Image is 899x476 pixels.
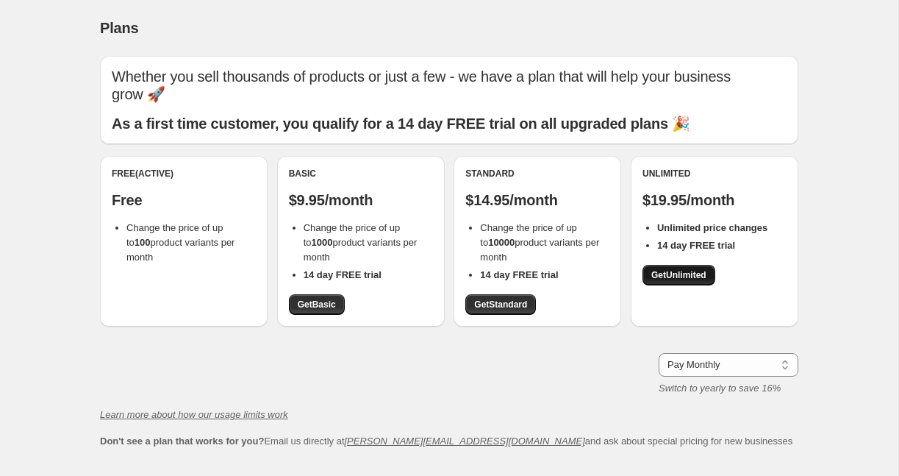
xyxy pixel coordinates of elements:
div: Unlimited [642,168,787,180]
p: $19.95/month [642,191,787,209]
span: Get Unlimited [651,269,706,281]
b: 100 [135,237,151,248]
div: Standard [465,168,609,180]
span: Change the price of up to product variants per month [126,222,234,263]
b: 14 day FREE trial [657,240,735,251]
a: GetStandard [465,294,536,315]
b: 10000 [488,237,515,248]
a: Learn more about how our usage limits work [100,409,288,420]
a: GetBasic [289,294,345,315]
span: Plans [100,20,138,36]
b: Unlimited price changes [657,222,767,233]
p: Whether you sell thousands of products or just a few - we have a plan that will help your busines... [112,68,787,103]
p: $9.95/month [289,191,433,209]
a: GetUnlimited [642,265,715,285]
b: As a first time customer, you qualify for a 14 day FREE trial on all upgraded plans 🎉 [112,116,690,132]
span: Get Standard [474,299,527,310]
span: Email us directly at and ask about special pricing for new businesses [100,436,792,447]
span: Change the price of up to product variants per month [304,222,418,263]
a: [PERSON_NAME][EMAIL_ADDRESS][DOMAIN_NAME] [345,436,585,447]
b: 14 day FREE trial [304,269,382,280]
p: Free [112,191,256,209]
div: Basic [289,168,433,180]
div: Free (Active) [112,168,256,180]
b: Don't see a plan that works for you? [100,436,264,447]
b: 1000 [312,237,333,248]
p: $14.95/month [465,191,609,209]
span: Get Basic [298,299,336,310]
i: Switch to yearly to save 16% [659,383,781,394]
b: 14 day FREE trial [480,269,558,280]
span: Change the price of up to product variants per month [480,222,599,263]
